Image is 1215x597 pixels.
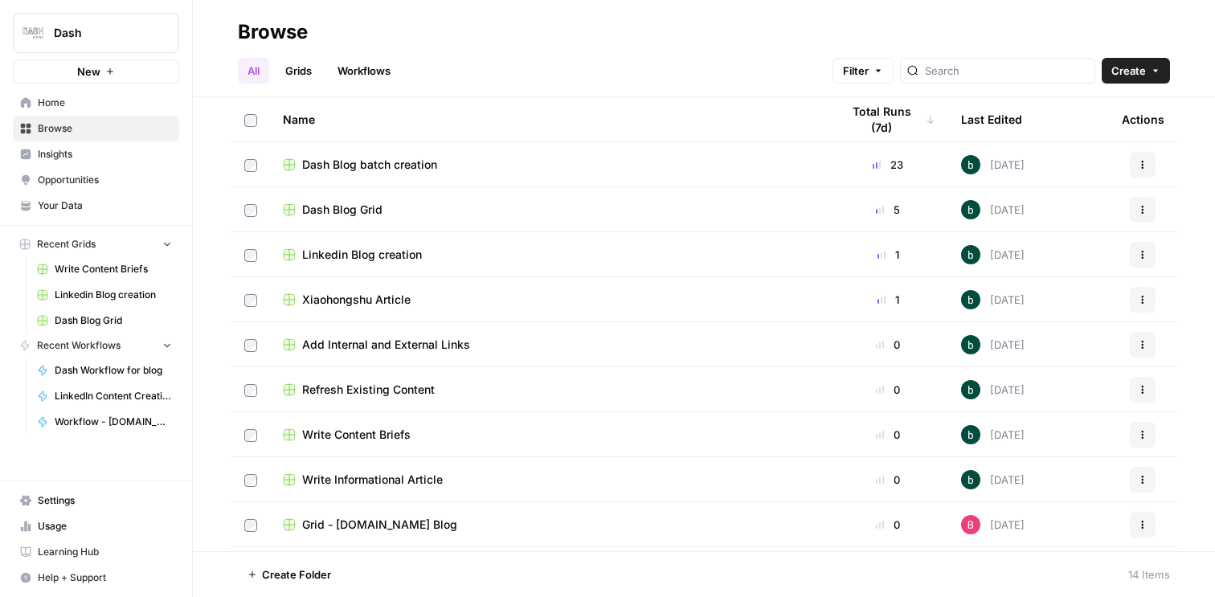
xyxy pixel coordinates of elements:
button: Workspace: Dash [13,13,179,53]
img: gx0wxgwc29af1y512pejf24ty0zo [961,425,980,444]
button: Recent Workflows [13,333,179,358]
img: gx0wxgwc29af1y512pejf24ty0zo [961,335,980,354]
span: Xiaohongshu Article [302,292,411,308]
div: Browse [238,19,308,45]
img: yd8zdfr9zyskdvlprmk2yxvd3eh5 [961,515,980,534]
a: Dash Blog Grid [283,202,815,218]
span: Your Data [38,198,172,213]
span: Home [38,96,172,110]
span: Linkedin Blog creation [302,247,422,263]
a: Linkedin Blog creation [30,282,179,308]
button: Filter [832,58,894,84]
div: [DATE] [961,290,1025,309]
img: Dash Logo [18,18,47,47]
img: gx0wxgwc29af1y512pejf24ty0zo [961,245,980,264]
div: 0 [841,382,935,398]
span: Insights [38,147,172,162]
div: [DATE] [961,515,1025,534]
button: New [13,59,179,84]
div: Last Edited [961,97,1022,141]
img: gx0wxgwc29af1y512pejf24ty0zo [961,155,980,174]
span: Add Internal and External Links [302,337,470,353]
span: Filter [843,63,869,79]
a: Add Internal and External Links [283,337,815,353]
div: Actions [1122,97,1164,141]
span: Dash Blog Grid [55,313,172,328]
a: Workflow - [DOMAIN_NAME] Blog [30,409,179,435]
span: Dash [54,25,151,41]
span: Recent Grids [37,237,96,251]
span: Linkedin Blog creation [55,288,172,302]
a: Write Content Briefs [283,427,815,443]
div: [DATE] [961,155,1025,174]
span: Refresh Existing Content [302,382,435,398]
div: [DATE] [961,425,1025,444]
div: [DATE] [961,245,1025,264]
a: Linkedin Blog creation [283,247,815,263]
div: [DATE] [961,335,1025,354]
span: Recent Workflows [37,338,121,353]
div: [DATE] [961,200,1025,219]
a: Home [13,90,179,116]
div: 0 [841,472,935,488]
span: Write Informational Article [302,472,443,488]
button: Create Folder [238,562,341,587]
span: New [77,63,100,80]
a: Workflows [328,58,400,84]
div: 14 Items [1128,566,1170,583]
span: Opportunities [38,173,172,187]
div: 0 [841,337,935,353]
a: Write Content Briefs [30,256,179,282]
div: [DATE] [961,470,1025,489]
span: Usage [38,519,172,534]
span: Dash Workflow for blog [55,363,172,378]
div: 1 [841,247,935,263]
span: Create [1111,63,1146,79]
a: Browse [13,116,179,141]
a: Usage [13,513,179,539]
span: Learning Hub [38,545,172,559]
span: Dash Blog batch creation [302,157,437,173]
span: Help + Support [38,570,172,585]
a: Settings [13,488,179,513]
div: Name [283,97,815,141]
a: Learning Hub [13,539,179,565]
a: Xiaohongshu Article [283,292,815,308]
a: Insights [13,141,179,167]
span: Settings [38,493,172,508]
a: Grids [276,58,321,84]
a: Dash Blog batch creation [283,157,815,173]
span: Browse [38,121,172,136]
span: Grid - [DOMAIN_NAME] Blog [302,517,457,533]
a: Opportunities [13,167,179,193]
span: Create Folder [262,566,331,583]
span: Dash Blog Grid [302,202,382,218]
span: Workflow - [DOMAIN_NAME] Blog [55,415,172,429]
a: LinkedIn Content Creation [30,383,179,409]
div: 0 [841,427,935,443]
div: 23 [841,157,935,173]
span: LinkedIn Content Creation [55,389,172,403]
button: Create [1102,58,1170,84]
span: Write Content Briefs [302,427,411,443]
a: Write Informational Article [283,472,815,488]
a: Your Data [13,193,179,219]
div: Total Runs (7d) [841,97,935,141]
img: gx0wxgwc29af1y512pejf24ty0zo [961,200,980,219]
div: 5 [841,202,935,218]
button: Recent Grids [13,232,179,256]
a: Dash Workflow for blog [30,358,179,383]
button: Help + Support [13,565,179,591]
div: 0 [841,517,935,533]
div: 1 [841,292,935,308]
a: Grid - [DOMAIN_NAME] Blog [283,517,815,533]
img: gx0wxgwc29af1y512pejf24ty0zo [961,470,980,489]
img: gx0wxgwc29af1y512pejf24ty0zo [961,380,980,399]
img: gx0wxgwc29af1y512pejf24ty0zo [961,290,980,309]
a: Dash Blog Grid [30,308,179,333]
div: [DATE] [961,380,1025,399]
span: Write Content Briefs [55,262,172,276]
input: Search [925,63,1088,79]
a: Refresh Existing Content [283,382,815,398]
a: All [238,58,269,84]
